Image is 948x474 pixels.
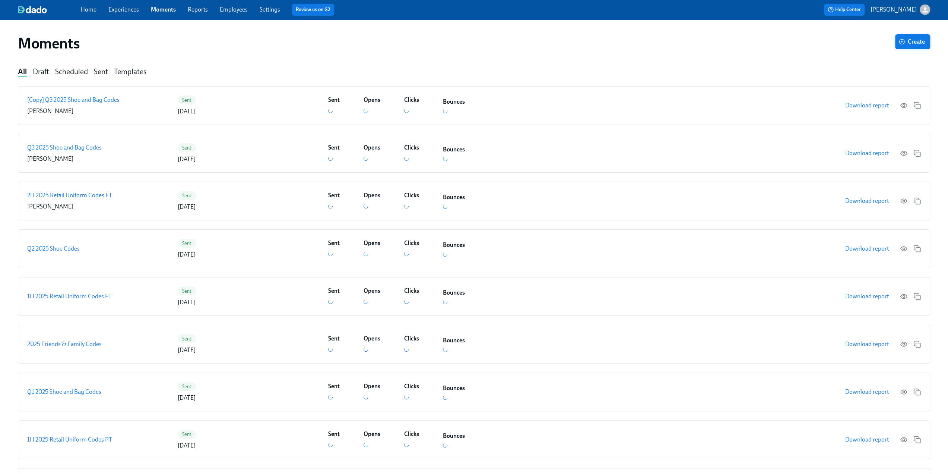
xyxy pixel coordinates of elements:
[900,197,907,205] button: View
[840,98,894,113] button: Download report
[18,229,930,268] a: Q2 2025 Shoe CodesSent[DATE]SentOpensClicksBouncesDownload report
[900,150,907,157] button: View
[404,382,419,390] h6: Clicks
[364,287,380,295] h6: Opens
[900,102,907,109] button: View
[443,241,465,249] h6: Bounces
[178,336,196,342] span: Sent
[18,325,930,364] a: 2025 Friends & Family CodesSent[DATE]SentOpensClicksBouncesDownload report
[443,432,465,440] h6: Bounces
[845,197,889,205] span: Download report
[328,430,340,438] h6: Sent
[178,394,196,402] p: [DATE]
[178,251,196,259] p: [DATE]
[913,388,921,396] button: Duplicate
[178,288,196,294] span: Sent
[871,6,917,14] p: [PERSON_NAME]
[845,340,889,348] span: Download report
[913,245,921,252] button: Duplicate
[913,150,921,157] button: Duplicate
[114,67,146,77] div: Templates
[443,384,465,392] h6: Bounces
[364,239,380,247] h6: Opens
[913,436,921,443] button: Duplicate
[260,6,280,13] a: Settings
[18,277,930,316] a: 1H 2025 Retail Uniform Codes FTSent[DATE]SentOpensClicksBouncesDownload report
[178,346,196,354] p: [DATE]
[913,102,921,109] button: Duplicate
[27,292,112,301] p: 1H 2025 Retail Uniform Codes FT
[913,340,921,348] button: Duplicate
[364,335,380,343] h6: Opens
[33,67,49,77] button: Draft
[178,145,196,151] span: Sent
[900,388,907,396] button: View
[18,67,27,77] button: All
[55,67,88,77] button: Scheduled
[27,144,102,152] p: Q3 2025 Shoe and Bag Codes
[404,239,419,247] h6: Clicks
[108,6,139,13] a: Experiences
[404,335,419,343] h6: Clicks
[913,293,921,300] button: Duplicate
[895,34,930,49] button: Create
[18,420,930,459] a: 1H 2025 Retail Uniform Codes PTSent[DATE]SentOpensClicksBouncesDownload report
[845,388,889,396] span: Download report
[27,388,101,396] p: Q1 2025 Shoe and Bag Codes
[840,384,894,399] button: Download report
[364,96,380,104] h6: Opens
[845,150,889,157] span: Download report
[900,340,907,348] button: View
[27,245,80,253] p: Q2 2025 Shoe Codes
[27,191,112,200] p: 2H 2025 Retail Uniform Codes FT
[328,335,340,343] h6: Sent
[94,67,108,77] button: Sent
[840,194,894,208] button: Download report
[151,6,176,13] a: Moments
[840,241,894,256] button: Download report
[845,245,889,252] span: Download report
[18,34,80,52] h1: Moments
[443,98,465,106] h6: Bounces
[18,182,930,220] a: 2H 2025 Retail Uniform Codes FT[PERSON_NAME]Sent[DATE]SentOpensClicksBouncesDownload report
[845,293,889,300] span: Download report
[328,382,340,390] h6: Sent
[364,191,380,200] h6: Opens
[364,382,380,390] h6: Opens
[364,144,380,152] h6: Opens
[178,298,196,307] p: [DATE]
[828,6,861,13] span: Help Center
[178,203,196,211] p: [DATE]
[178,241,196,246] span: Sent
[840,146,894,161] button: Download report
[404,96,419,104] h6: Clicks
[178,442,196,450] p: [DATE]
[443,289,465,297] h6: Bounces
[824,4,865,16] button: Help Center
[913,197,921,205] button: Duplicate
[404,144,419,152] h6: Clicks
[900,38,925,45] span: Create
[18,86,930,125] a: [Copy] Q3 2025 Shoe and Bag Codes[PERSON_NAME]Sent[DATE]SentOpensClicksBouncesDownload report
[18,373,930,411] a: Q1 2025 Shoe and Bag CodesSent[DATE]SentOpensClicksBouncesDownload report
[404,287,419,295] h6: Clicks
[900,293,907,300] button: View
[840,337,894,352] button: Download report
[178,97,196,103] span: Sent
[178,384,196,389] span: Sent
[900,436,907,443] button: View
[178,431,196,437] span: Sent
[871,4,930,15] button: [PERSON_NAME]
[328,239,340,247] h6: Sent
[296,6,330,13] a: Review us on G2
[404,430,419,438] h6: Clicks
[900,245,907,252] button: View
[178,193,196,198] span: Sent
[27,340,102,348] p: 2025 Friends & Family Codes
[27,107,73,115] p: [PERSON_NAME]
[27,203,73,211] p: [PERSON_NAME]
